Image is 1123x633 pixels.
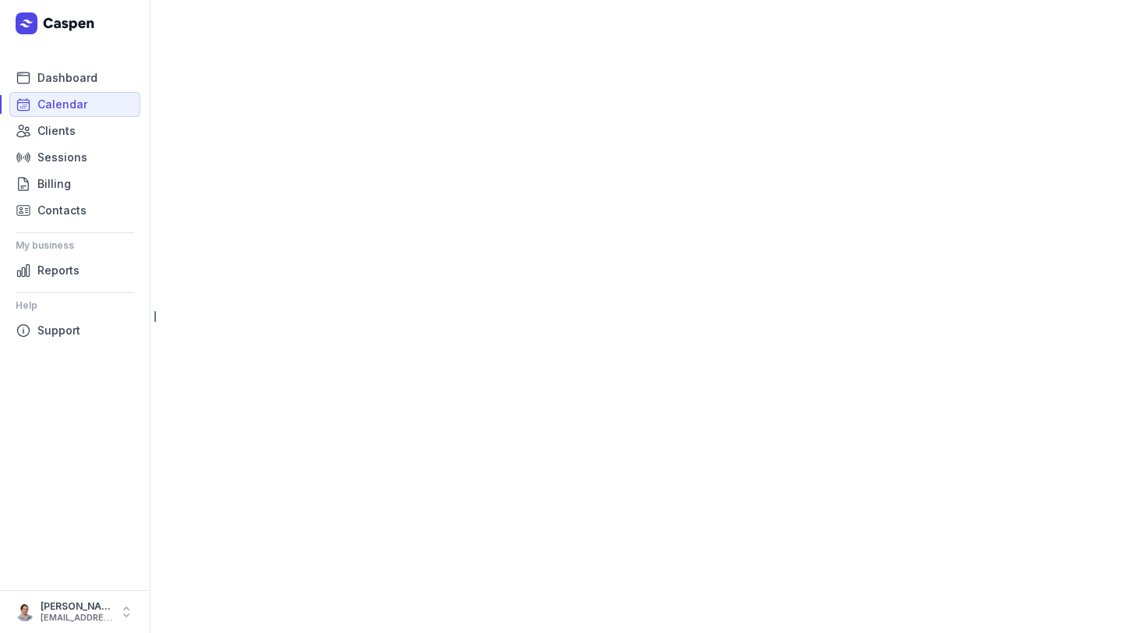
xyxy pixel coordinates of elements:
[37,69,97,87] span: Dashboard
[16,603,34,621] img: User profile image
[37,122,76,140] span: Clients
[37,261,80,280] span: Reports
[41,613,112,624] div: [EMAIL_ADDRESS][DOMAIN_NAME]
[37,95,87,114] span: Calendar
[37,175,71,193] span: Billing
[37,148,87,167] span: Sessions
[37,321,80,340] span: Support
[41,600,112,613] div: [PERSON_NAME]
[16,293,134,318] div: Help
[37,201,87,220] span: Contacts
[16,233,134,258] div: My business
